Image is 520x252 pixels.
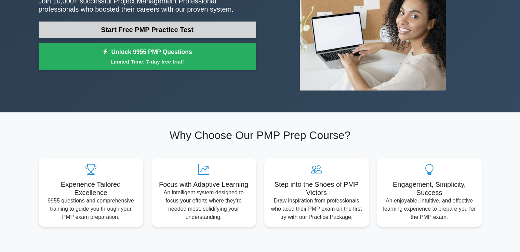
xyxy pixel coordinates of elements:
[39,22,256,38] a: Start Free PMP Practice Test
[39,129,482,142] h2: Why Choose Our PMP Prep Course?
[39,43,256,70] a: Unlock 9955 PMP QuestionsLimited Time: 7-day free trial!
[383,197,476,221] p: An enjoyable, intuitive, and effective learning experience to prepare you for the PMP exam.
[47,58,248,66] small: Limited Time: 7-day free trial!
[157,180,251,188] h5: Focus with Adaptive Learning
[270,180,363,197] h5: Step into the Shoes of PMP Victors
[44,197,138,221] p: 9955 questions and comprehensive training to guide you through your PMP exam preparation.
[270,197,363,221] p: Draw inspiration from professionals who aced their PMP exam on the first try with our Practice Pa...
[157,188,251,221] p: An intelligent system designed to focus your efforts where they're needed most, solidifying your ...
[44,180,138,197] h5: Experience Tailored Excellence
[383,180,476,197] h5: Engagement, Simplicity, Success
